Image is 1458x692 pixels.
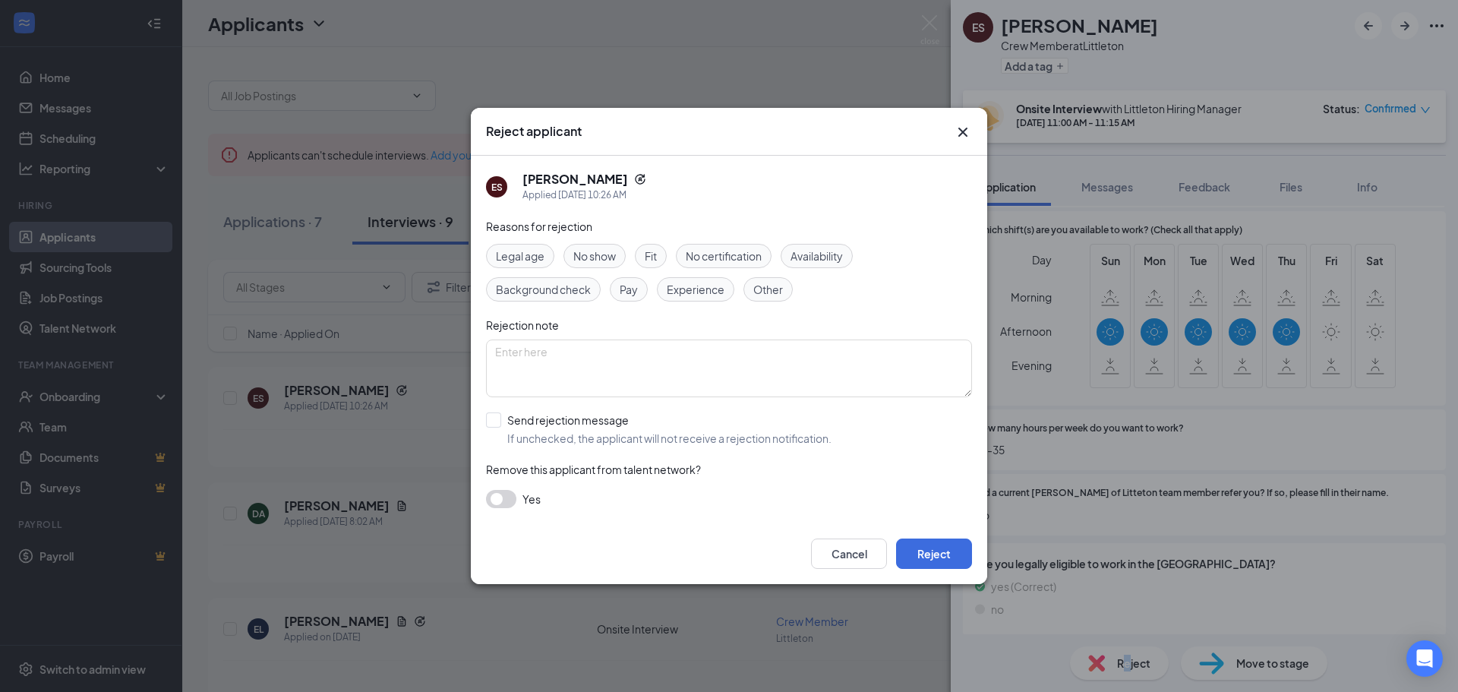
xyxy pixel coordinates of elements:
div: ES [491,181,503,194]
span: Background check [496,281,591,298]
span: Remove this applicant from talent network? [486,463,701,476]
span: Yes [522,490,541,508]
span: Fit [645,248,657,264]
div: Open Intercom Messenger [1406,640,1443,677]
span: Availability [791,248,843,264]
h3: Reject applicant [486,123,582,140]
h5: [PERSON_NAME] [522,171,628,188]
svg: Cross [954,123,972,141]
span: No show [573,248,616,264]
span: Legal age [496,248,544,264]
span: Rejection note [486,318,559,332]
span: Other [753,281,783,298]
button: Reject [896,539,972,569]
span: Experience [667,281,724,298]
span: Pay [620,281,638,298]
span: No certification [686,248,762,264]
div: Applied [DATE] 10:26 AM [522,188,646,203]
button: Close [954,123,972,141]
span: Reasons for rejection [486,220,592,233]
svg: Reapply [634,173,646,185]
button: Cancel [811,539,887,569]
